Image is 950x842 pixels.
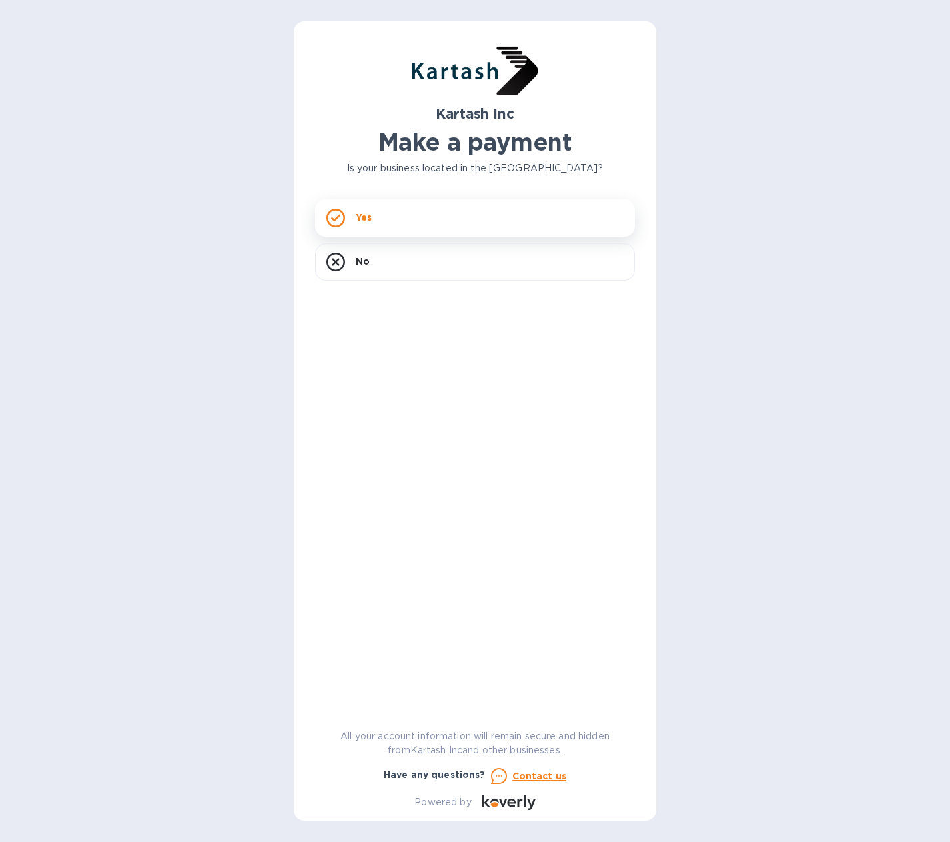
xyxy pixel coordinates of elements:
p: No [356,255,370,268]
b: Kartash Inc [436,105,514,122]
u: Contact us [512,771,567,781]
p: Is your business located in the [GEOGRAPHIC_DATA]? [315,161,635,175]
p: Powered by [414,795,471,809]
p: Yes [356,211,372,224]
h1: Make a payment [315,128,635,156]
p: All your account information will remain secure and hidden from Kartash Inc and other businesses. [315,729,635,757]
b: Have any questions? [384,769,486,780]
